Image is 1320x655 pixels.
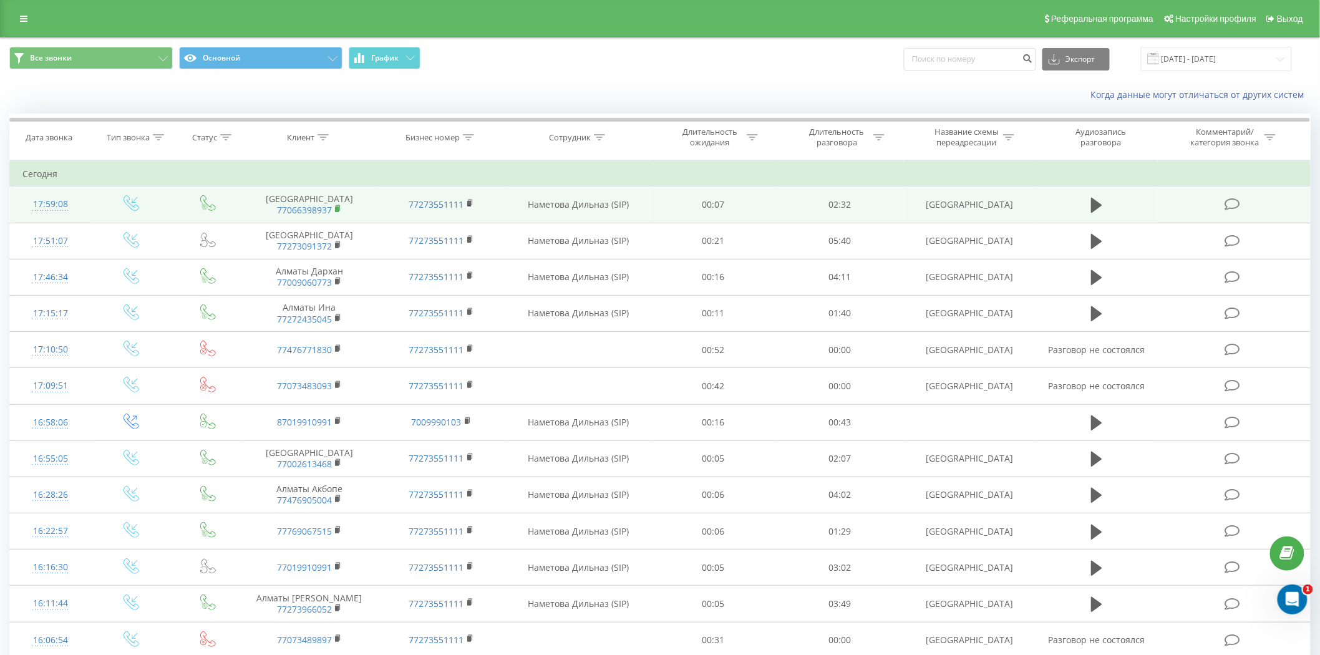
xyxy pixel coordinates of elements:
td: [GEOGRAPHIC_DATA] [904,550,1036,586]
button: Экспорт [1042,48,1110,70]
div: Дата звонка [26,132,72,143]
a: 77272435045 [277,313,332,325]
td: Наметова Дильназ (SIP) [507,295,649,331]
div: Аудиозапись разговора [1060,127,1142,148]
td: 00:43 [777,404,904,440]
td: Наметова Дильназ (SIP) [507,513,649,550]
a: 77273551111 [409,488,464,500]
a: 77073489897 [277,634,332,646]
td: 00:05 [649,440,777,477]
td: 03:02 [777,550,904,586]
a: 77273551111 [409,235,464,246]
td: Наметова Дильназ (SIP) [507,586,649,622]
td: 01:40 [777,295,904,331]
td: 00:05 [649,550,777,586]
td: 02:32 [777,187,904,223]
div: 16:55:05 [22,447,79,471]
a: 77273551111 [409,307,464,319]
span: График [372,54,399,62]
div: 17:10:50 [22,337,79,362]
td: 00:06 [649,513,777,550]
a: 77273551111 [409,380,464,392]
div: 17:59:08 [22,192,79,216]
td: [GEOGRAPHIC_DATA] [904,223,1036,259]
div: 16:16:30 [22,555,79,580]
span: Реферальная программа [1051,14,1153,24]
a: 77273551111 [409,598,464,609]
td: [GEOGRAPHIC_DATA] [904,586,1036,622]
td: 01:29 [777,513,904,550]
td: [GEOGRAPHIC_DATA] [904,368,1036,404]
div: 17:09:51 [22,374,79,398]
span: Все звонки [30,53,72,63]
a: 77273551111 [409,561,464,573]
td: Наметова Дильназ (SIP) [507,477,649,513]
div: Тип звонка [107,132,150,143]
div: 17:46:34 [22,265,79,289]
span: Разговор не состоялся [1048,344,1145,356]
a: 7009990103 [412,416,462,428]
a: 77769067515 [277,525,332,537]
td: 00:05 [649,586,777,622]
td: 04:11 [777,259,904,295]
div: 16:58:06 [22,410,79,435]
span: Выход [1277,14,1303,24]
a: 77273551111 [409,271,464,283]
div: Длительность разговора [803,127,870,148]
td: [GEOGRAPHIC_DATA] [904,513,1036,550]
div: 16:22:57 [22,519,79,543]
a: 77273091372 [277,240,332,252]
td: Наметова Дильназ (SIP) [507,440,649,477]
td: Наметова Дильназ (SIP) [507,223,649,259]
td: 00:00 [777,368,904,404]
td: 00:07 [649,187,777,223]
a: 77476771830 [277,344,332,356]
a: 77273551111 [409,344,464,356]
td: [GEOGRAPHIC_DATA] [243,187,376,223]
a: 77273966052 [277,603,332,615]
td: Алматы [PERSON_NAME] [243,586,376,622]
button: Все звонки [9,47,173,69]
span: Разговор не состоялся [1048,634,1145,646]
button: График [349,47,420,69]
iframe: Intercom live chat [1278,585,1308,614]
td: Алматы Дархан [243,259,376,295]
td: 00:42 [649,368,777,404]
td: 04:02 [777,477,904,513]
div: 17:51:07 [22,229,79,253]
td: Алматы Ина [243,295,376,331]
a: 77073483093 [277,380,332,392]
a: 87019910991 [277,416,332,428]
td: [GEOGRAPHIC_DATA] [904,332,1036,368]
input: Поиск по номеру [904,48,1036,70]
div: Сотрудник [549,132,591,143]
td: 03:49 [777,586,904,622]
td: 05:40 [777,223,904,259]
a: 77002613468 [277,458,332,470]
a: 77019910991 [277,561,332,573]
div: 17:15:17 [22,301,79,326]
a: Когда данные могут отличаться от других систем [1091,89,1311,100]
td: 00:06 [649,477,777,513]
td: Сегодня [10,162,1311,187]
td: Наметова Дильназ (SIP) [507,187,649,223]
div: Комментарий/категория звонка [1188,127,1261,148]
td: 00:11 [649,295,777,331]
div: Длительность ожидания [677,127,744,148]
td: [GEOGRAPHIC_DATA] [243,223,376,259]
div: 16:06:54 [22,628,79,653]
td: 00:00 [777,332,904,368]
td: [GEOGRAPHIC_DATA] [243,440,376,477]
div: Клиент [287,132,314,143]
a: 77009060773 [277,276,332,288]
a: 77273551111 [409,525,464,537]
td: [GEOGRAPHIC_DATA] [904,477,1036,513]
td: [GEOGRAPHIC_DATA] [904,259,1036,295]
td: Наметова Дильназ (SIP) [507,550,649,586]
td: [GEOGRAPHIC_DATA] [904,295,1036,331]
a: 77273551111 [409,634,464,646]
div: 16:28:26 [22,483,79,507]
td: 00:16 [649,259,777,295]
td: Наметова Дильназ (SIP) [507,404,649,440]
span: Настройки профиля [1175,14,1256,24]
